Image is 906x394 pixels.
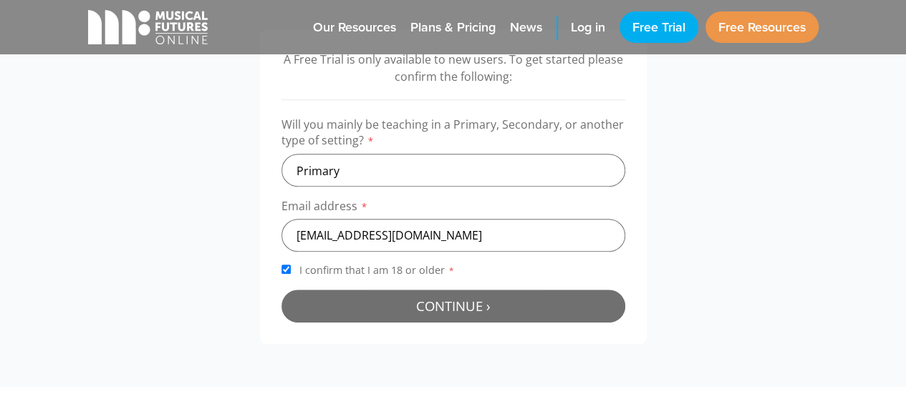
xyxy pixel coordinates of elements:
[416,297,491,315] span: Continue ›
[620,11,698,43] a: Free Trial
[313,19,396,36] span: Our Resources
[281,51,625,85] p: A Free Trial is only available to new users. To get started please confirm the following:
[281,117,625,154] label: Will you mainly be teaching in a Primary, Secondary, or another type of setting?
[281,290,625,322] button: Continue ›
[510,19,542,36] span: News
[410,19,496,36] span: Plans & Pricing
[281,265,291,274] input: I confirm that I am 18 or older*
[281,198,625,219] label: Email address
[705,11,819,43] a: Free Resources
[571,19,605,36] span: Log in
[297,263,458,277] span: I confirm that I am 18 or older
